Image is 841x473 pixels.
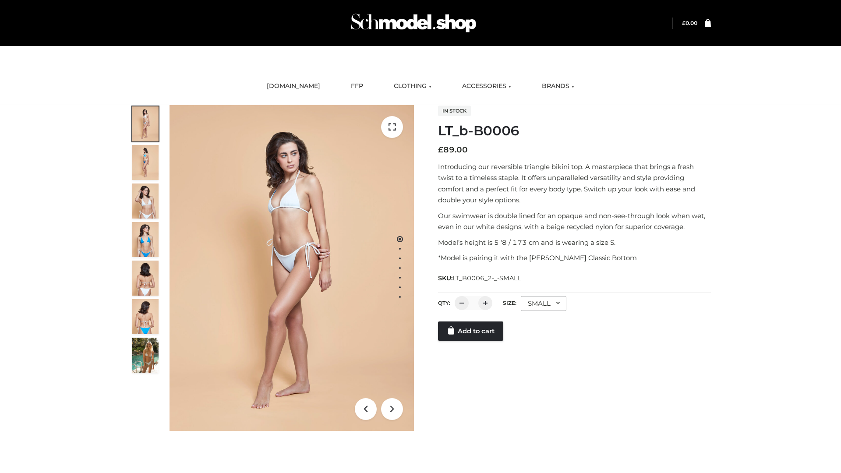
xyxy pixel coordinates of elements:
a: BRANDS [535,77,581,96]
p: *Model is pairing it with the [PERSON_NAME] Classic Bottom [438,252,711,264]
div: SMALL [521,296,566,311]
img: ArielClassicBikiniTop_CloudNine_AzureSky_OW114ECO_2-scaled.jpg [132,145,159,180]
label: Size: [503,300,516,306]
a: £0.00 [682,20,697,26]
a: ACCESSORIES [456,77,518,96]
a: Add to cart [438,321,503,341]
p: Model’s height is 5 ‘8 / 173 cm and is wearing a size S. [438,237,711,248]
img: ArielClassicBikiniTop_CloudNine_AzureSky_OW114ECO_1 [170,105,414,431]
img: ArielClassicBikiniTop_CloudNine_AzureSky_OW114ECO_7-scaled.jpg [132,261,159,296]
img: ArielClassicBikiniTop_CloudNine_AzureSky_OW114ECO_1-scaled.jpg [132,106,159,141]
label: QTY: [438,300,450,306]
a: [DOMAIN_NAME] [260,77,327,96]
img: Arieltop_CloudNine_AzureSky2.jpg [132,338,159,373]
span: In stock [438,106,471,116]
h1: LT_b-B0006 [438,123,711,139]
p: Our swimwear is double lined for an opaque and non-see-through look when wet, even in our white d... [438,210,711,233]
a: FFP [344,77,370,96]
img: ArielClassicBikiniTop_CloudNine_AzureSky_OW114ECO_4-scaled.jpg [132,222,159,257]
bdi: 0.00 [682,20,697,26]
a: CLOTHING [387,77,438,96]
span: LT_B0006_2-_-SMALL [452,274,521,282]
img: Schmodel Admin 964 [348,6,479,40]
span: £ [682,20,686,26]
span: SKU: [438,273,522,283]
span: £ [438,145,443,155]
img: ArielClassicBikiniTop_CloudNine_AzureSky_OW114ECO_8-scaled.jpg [132,299,159,334]
p: Introducing our reversible triangle bikini top. A masterpiece that brings a fresh twist to a time... [438,161,711,206]
bdi: 89.00 [438,145,468,155]
img: ArielClassicBikiniTop_CloudNine_AzureSky_OW114ECO_3-scaled.jpg [132,184,159,219]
